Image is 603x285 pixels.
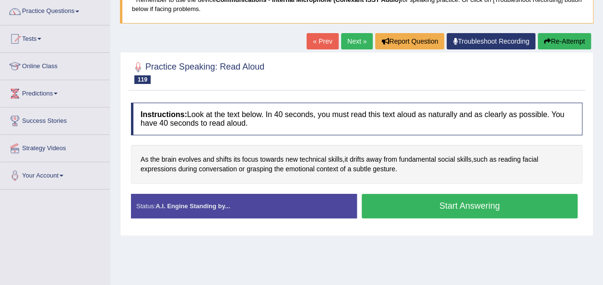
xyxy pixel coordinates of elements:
span: Click to see word definition [274,164,284,174]
div: , , . [131,145,582,184]
span: Click to see word definition [178,154,201,165]
span: Click to see word definition [247,164,272,174]
span: Click to see word definition [340,164,346,174]
span: Click to see word definition [141,154,148,165]
a: Your Account [0,162,110,186]
span: Click to see word definition [373,164,395,174]
span: Click to see word definition [178,164,197,174]
b: Instructions: [141,110,187,119]
span: Click to see word definition [260,154,284,165]
span: Click to see word definition [285,164,315,174]
a: Online Class [0,53,110,77]
a: Tests [0,25,110,49]
span: Click to see word definition [457,154,471,165]
span: Click to see word definition [366,154,382,165]
span: Click to see word definition [162,154,177,165]
span: Click to see word definition [489,154,497,165]
span: Click to see word definition [353,164,371,174]
span: Click to see word definition [498,154,521,165]
span: Click to see word definition [328,154,343,165]
span: Click to see word definition [141,164,177,174]
span: Click to see word definition [234,154,240,165]
a: Predictions [0,80,110,104]
strong: A.I. Engine Standing by... [155,202,230,210]
span: Click to see word definition [399,154,436,165]
span: Click to see word definition [300,154,326,165]
span: Click to see word definition [317,164,338,174]
span: Click to see word definition [473,154,487,165]
span: Click to see word definition [522,154,538,165]
span: Click to see word definition [344,154,348,165]
a: Success Stories [0,107,110,131]
a: Troubleshoot Recording [447,33,535,49]
span: Click to see word definition [438,154,455,165]
span: Click to see word definition [199,164,236,174]
span: Click to see word definition [384,154,397,165]
span: Click to see word definition [347,164,351,174]
span: Click to see word definition [203,154,214,165]
span: Click to see word definition [285,154,298,165]
span: Click to see word definition [242,154,258,165]
div: Status: [131,194,357,218]
button: Report Question [375,33,444,49]
h4: Look at the text below. In 40 seconds, you must read this text aloud as naturally and as clearly ... [131,103,582,135]
span: 119 [134,75,151,84]
span: Click to see word definition [239,164,245,174]
a: Next » [341,33,373,49]
h2: Practice Speaking: Read Aloud [131,60,264,84]
a: « Prev [307,33,338,49]
span: Click to see word definition [150,154,159,165]
button: Start Answering [362,194,578,218]
span: Click to see word definition [216,154,232,165]
button: Re-Attempt [538,33,591,49]
a: Strategy Videos [0,135,110,159]
span: Click to see word definition [350,154,364,165]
